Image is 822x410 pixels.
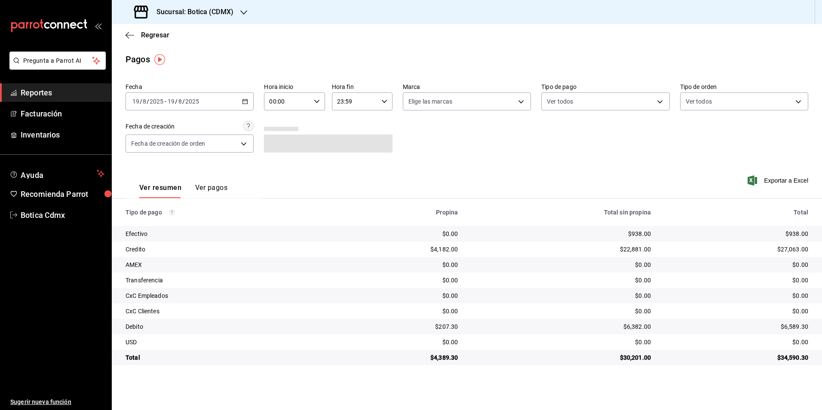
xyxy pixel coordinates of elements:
span: / [140,98,142,105]
div: Tipo de pago [126,209,327,216]
div: CxC Empleados [126,291,327,300]
div: $938.00 [665,229,808,238]
button: Exportar a Excel [749,175,808,186]
div: $0.00 [340,229,458,238]
div: Transferencia [126,276,327,285]
div: $0.00 [665,338,808,346]
div: $0.00 [665,307,808,315]
span: Recomienda Parrot [21,188,104,200]
div: AMEX [126,260,327,269]
input: -- [178,98,182,105]
div: $0.00 [665,260,808,269]
div: $6,382.00 [472,322,651,331]
span: Botica Cdmx [21,209,104,221]
div: Credito [126,245,327,254]
span: / [147,98,149,105]
button: Ver resumen [139,184,181,198]
span: Fecha de creación de orden [131,139,205,148]
div: $22,881.00 [472,245,651,254]
svg: Los pagos realizados con Pay y otras terminales son montos brutos. [169,209,175,215]
input: -- [132,98,140,105]
div: $4,389.30 [340,353,458,362]
span: Ver todos [547,97,573,106]
label: Tipo de pago [541,84,669,90]
button: Pregunta a Parrot AI [9,52,106,70]
label: Marca [403,84,531,90]
span: Pregunta a Parrot AI [23,56,92,65]
a: Pregunta a Parrot AI [6,62,106,71]
label: Fecha [126,84,254,90]
div: Efectivo [126,229,327,238]
div: $0.00 [340,276,458,285]
div: $0.00 [472,307,651,315]
span: / [182,98,185,105]
div: $0.00 [665,276,808,285]
span: Ayuda [21,168,93,179]
div: USD [126,338,327,346]
div: $30,201.00 [472,353,651,362]
button: Ver pagos [195,184,227,198]
input: -- [167,98,175,105]
div: Total [126,353,327,362]
div: $0.00 [472,291,651,300]
span: Regresar [141,31,169,39]
div: $938.00 [472,229,651,238]
div: Total [665,209,808,216]
div: Total sin propina [472,209,651,216]
div: Debito [126,322,327,331]
img: Tooltip marker [154,54,165,65]
label: Tipo de orden [680,84,808,90]
span: Inventarios [21,129,104,141]
div: navigation tabs [139,184,227,198]
div: $0.00 [472,276,651,285]
div: $0.00 [665,291,808,300]
div: $6,589.30 [665,322,808,331]
button: Regresar [126,31,169,39]
div: Pagos [126,53,150,66]
input: ---- [149,98,164,105]
div: $0.00 [340,291,458,300]
label: Hora fin [332,84,393,90]
div: $0.00 [340,338,458,346]
div: $34,590.30 [665,353,808,362]
div: Propina [340,209,458,216]
div: $0.00 [340,260,458,269]
div: $0.00 [472,260,651,269]
div: CxC Clientes [126,307,327,315]
span: - [165,98,166,105]
div: $4,182.00 [340,245,458,254]
div: Fecha de creación [126,122,175,131]
h3: Sucursal: Botica (CDMX) [150,7,233,17]
label: Hora inicio [264,84,325,90]
input: ---- [185,98,199,105]
div: $27,063.00 [665,245,808,254]
span: Facturación [21,108,104,119]
span: Elige las marcas [408,97,452,106]
div: $0.00 [340,307,458,315]
span: / [175,98,178,105]
div: $0.00 [472,338,651,346]
button: open_drawer_menu [95,22,101,29]
input: -- [142,98,147,105]
span: Ver todos [686,97,712,106]
span: Reportes [21,87,104,98]
div: $207.30 [340,322,458,331]
span: Sugerir nueva función [10,398,104,407]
